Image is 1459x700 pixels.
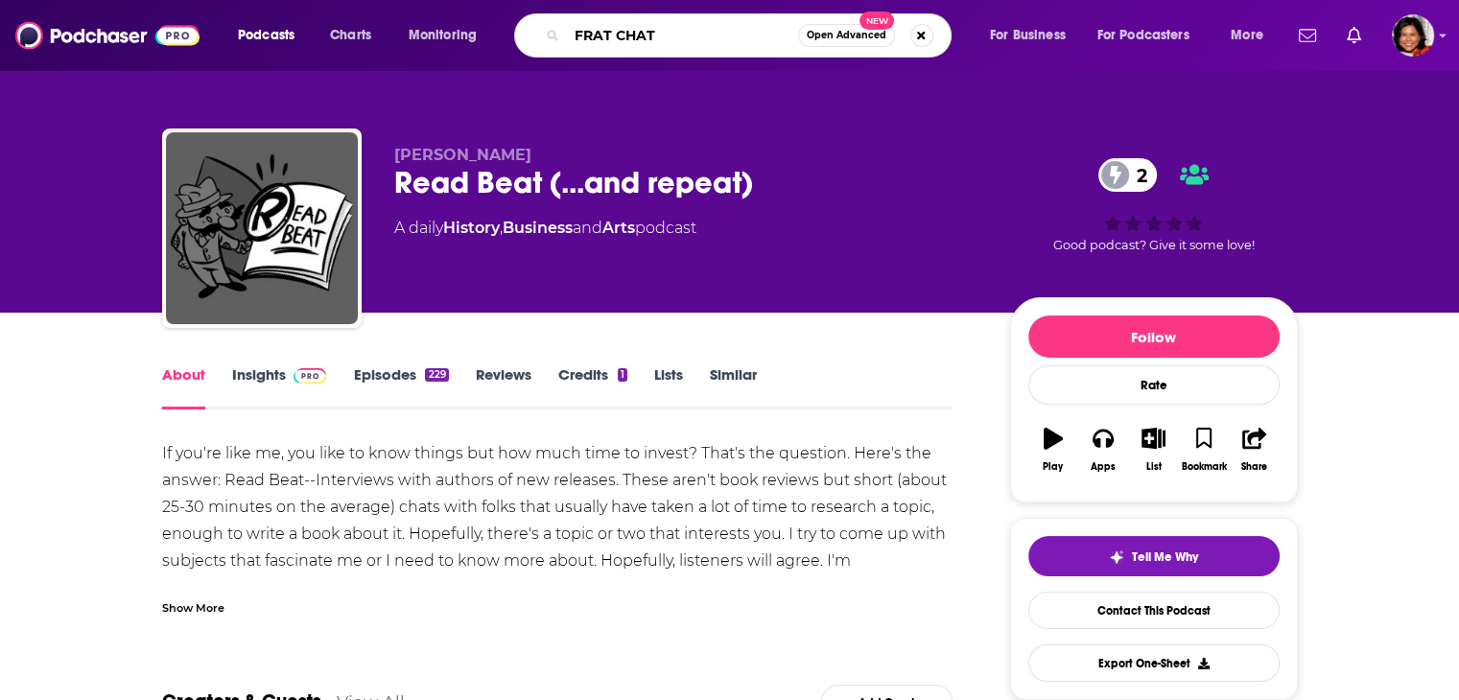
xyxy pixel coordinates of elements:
span: New [859,12,894,30]
div: List [1146,461,1162,473]
img: Podchaser - Follow, Share and Rate Podcasts [15,17,200,54]
a: Show notifications dropdown [1291,19,1324,52]
span: , [500,219,503,237]
span: Charts [330,22,371,49]
img: Read Beat (...and repeat) [166,132,358,324]
div: Play [1043,461,1063,473]
span: More [1231,22,1263,49]
div: A daily podcast [394,217,696,240]
button: open menu [395,20,502,51]
a: Reviews [476,365,531,409]
a: InsightsPodchaser Pro [232,365,327,409]
button: open menu [977,20,1090,51]
a: Similar [710,365,757,409]
button: Share [1229,415,1279,484]
div: 1 [618,368,627,382]
a: Show notifications dropdown [1339,19,1369,52]
a: History [443,219,500,237]
img: Podchaser Pro [294,368,327,384]
button: Open AdvancedNew [798,24,895,47]
button: List [1128,415,1178,484]
button: Apps [1078,415,1128,484]
span: 2 [1118,158,1157,192]
button: open menu [224,20,319,51]
div: Apps [1091,461,1116,473]
button: Export One-Sheet [1028,644,1280,682]
div: Bookmark [1181,461,1226,473]
span: and [573,219,602,237]
span: Logged in as terelynbc [1392,14,1434,57]
span: Podcasts [238,22,294,49]
div: Search podcasts, credits, & more... [532,13,970,58]
span: Open Advanced [807,31,886,40]
div: If you're like me, you like to know things but how much time to invest? That's the question. Here... [162,440,953,628]
img: tell me why sparkle [1109,549,1124,565]
a: Contact This Podcast [1028,592,1280,629]
button: Play [1028,415,1078,484]
a: Arts [602,219,635,237]
a: Lists [654,365,683,409]
a: 2 [1098,158,1157,192]
button: Bookmark [1179,415,1229,484]
div: 2Good podcast? Give it some love! [1010,146,1298,265]
a: About [162,365,205,409]
button: tell me why sparkleTell Me Why [1028,536,1280,576]
span: For Podcasters [1097,22,1189,49]
div: Rate [1028,365,1280,405]
span: [PERSON_NAME] [394,146,531,164]
a: Business [503,219,573,237]
span: Tell Me Why [1132,549,1198,565]
a: Episodes229 [353,365,448,409]
button: open menu [1217,20,1287,51]
input: Search podcasts, credits, & more... [567,20,798,51]
a: Credits1 [558,365,627,409]
div: 229 [425,368,448,382]
a: Charts [318,20,383,51]
span: For Business [990,22,1066,49]
span: Monitoring [409,22,477,49]
img: User Profile [1392,14,1434,57]
span: Good podcast? Give it some love! [1053,238,1255,252]
button: Show profile menu [1392,14,1434,57]
button: open menu [1085,20,1217,51]
button: Follow [1028,315,1280,358]
div: Share [1241,461,1267,473]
